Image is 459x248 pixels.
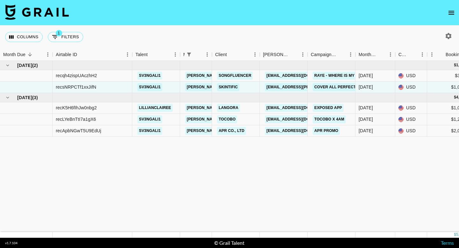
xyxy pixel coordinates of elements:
[5,32,43,42] button: Select columns
[265,72,336,80] a: [EMAIL_ADDRESS][DOMAIN_NAME]
[56,48,77,61] div: Airtable ID
[263,48,289,61] div: [PERSON_NAME]
[185,83,289,91] a: [PERSON_NAME][EMAIL_ADDRESS][DOMAIN_NAME]
[313,115,346,123] a: TOCOBO X 4AM
[5,4,69,20] img: Grail Talent
[185,104,289,112] a: [PERSON_NAME][EMAIL_ADDRESS][DOMAIN_NAME]
[185,127,289,135] a: [PERSON_NAME][EMAIL_ADDRESS][DOMAIN_NAME]
[135,48,148,61] div: Talent
[355,48,395,61] div: Month Due
[441,240,454,246] a: Terms
[409,50,418,59] button: Sort
[185,50,193,59] button: Show filters
[395,82,427,93] div: USD
[260,48,308,61] div: Booker
[3,93,12,102] button: hide children
[56,84,96,90] div: recsNRPCTf1xxJifN
[454,95,456,100] div: $
[56,128,101,134] div: recApbNGwT5U9EdUj
[398,48,409,61] div: Currency
[43,50,53,59] button: Menu
[289,50,298,59] button: Sort
[359,72,373,79] div: Sep '25
[395,125,427,137] div: USD
[395,102,427,114] div: USD
[56,116,96,122] div: recLYeBnTtI7a1gX6
[359,105,373,111] div: Aug '25
[56,105,97,111] div: recK5H6fIhJw0nbg2
[217,104,240,112] a: Langora
[123,50,132,59] button: Menu
[437,50,446,59] button: Sort
[185,50,193,59] div: 1 active filter
[185,115,289,123] a: [PERSON_NAME][EMAIL_ADDRESS][DOMAIN_NAME]
[180,48,212,61] div: Manager
[454,232,456,237] div: $
[250,50,260,59] button: Menu
[56,30,62,36] span: 1
[132,48,180,61] div: Talent
[5,241,18,245] div: v 1.7.104
[395,114,427,125] div: USD
[227,50,236,59] button: Sort
[386,50,395,59] button: Menu
[32,94,38,101] span: ( 3 )
[212,48,260,61] div: Client
[298,50,308,59] button: Menu
[217,127,246,135] a: APR Co., Ltd
[377,50,386,59] button: Sort
[77,50,86,59] button: Sort
[202,50,212,59] button: Menu
[313,83,376,91] a: Cover All Perfect Cushion
[171,50,180,59] button: Menu
[445,6,458,19] button: open drawer
[337,50,346,59] button: Sort
[148,50,157,59] button: Sort
[137,115,162,123] a: sv3ngali1
[137,104,173,112] a: lillianclairee
[359,128,373,134] div: Aug '25
[137,72,162,80] a: sv3ngali1
[48,32,83,42] button: Show filters
[56,72,97,79] div: recqh4zispUAczhH2
[359,84,373,90] div: Sep '25
[183,48,185,61] div: Manager
[395,48,427,61] div: Currency
[137,83,162,91] a: sv3ngali1
[17,62,32,69] span: [DATE]
[313,72,389,80] a: RAYE - Where Is My Husband (6312)
[418,50,427,59] button: Menu
[17,94,32,101] span: [DATE]
[193,50,202,59] button: Sort
[32,62,38,69] span: ( 2 )
[217,72,253,80] a: Songfluencer
[3,48,25,61] div: Month Due
[265,115,336,123] a: [EMAIL_ADDRESS][DOMAIN_NAME]
[137,127,162,135] a: sv3ngali1
[454,62,456,68] div: $
[395,70,427,82] div: USD
[359,116,373,122] div: Aug '25
[308,48,355,61] div: Campaign (Type)
[3,61,12,70] button: hide children
[359,48,377,61] div: Month Due
[265,127,336,135] a: [EMAIL_ADDRESS][DOMAIN_NAME]
[217,83,239,91] a: SKINTIFIC
[185,72,289,80] a: [PERSON_NAME][EMAIL_ADDRESS][DOMAIN_NAME]
[53,48,132,61] div: Airtable ID
[214,240,244,246] div: © Grail Talent
[311,48,337,61] div: Campaign (Type)
[217,115,237,123] a: TOCOBO
[215,48,227,61] div: Client
[427,50,437,59] button: Menu
[313,127,340,135] a: APR Promo
[25,50,34,59] button: Sort
[265,83,369,91] a: [EMAIL_ADDRESS][PERSON_NAME][DOMAIN_NAME]
[346,50,355,59] button: Menu
[265,104,336,112] a: [EMAIL_ADDRESS][DOMAIN_NAME]
[313,104,344,112] a: Exposed app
